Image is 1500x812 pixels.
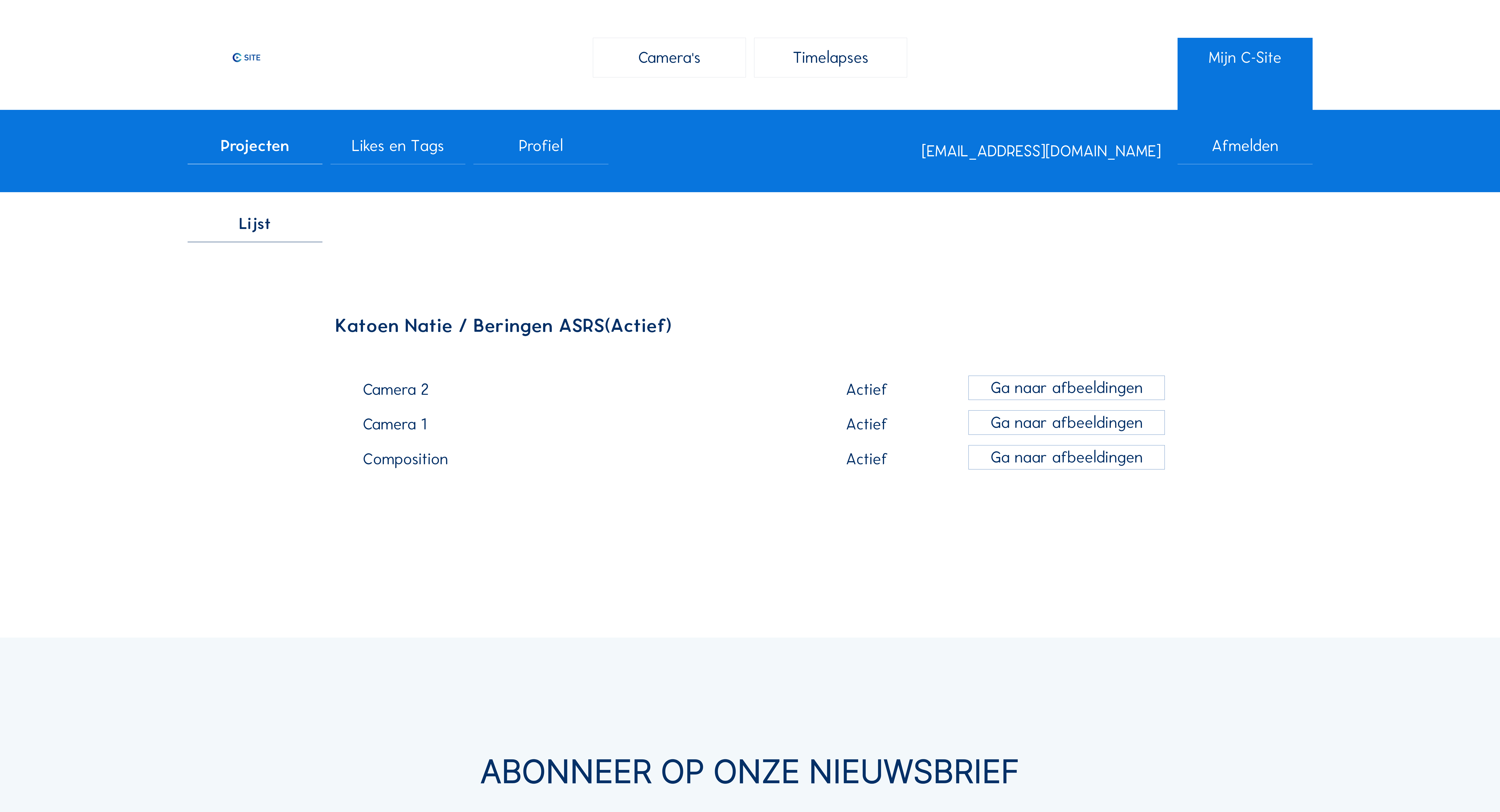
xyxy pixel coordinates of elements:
[605,314,672,337] span: (Actief)
[1178,38,1313,77] a: Mijn C-Site
[922,143,1161,159] div: [EMAIL_ADDRESS][DOMAIN_NAME]
[188,38,305,77] img: C-SITE Logo
[188,38,323,77] a: C-SITE Logo
[363,382,765,400] div: Camera 2
[352,138,444,154] span: Likes en Tags
[767,451,966,467] div: Actief
[767,416,966,432] div: Actief
[221,138,289,154] span: Projecten
[519,138,563,154] span: Profiel
[767,382,966,397] div: Actief
[363,416,765,434] div: Camera 1
[335,316,1165,335] div: Katoen Natie / Beringen ASRS
[754,38,907,77] div: Timelapses
[188,756,1313,787] div: Abonneer op onze nieuwsbrief
[1178,138,1313,164] div: Afmelden
[593,38,746,77] div: Camera's
[239,216,271,232] span: Lijst
[969,410,1165,435] div: Ga naar afbeeldingen
[969,445,1165,470] div: Ga naar afbeeldingen
[969,376,1165,400] div: Ga naar afbeeldingen
[363,451,765,469] div: Composition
